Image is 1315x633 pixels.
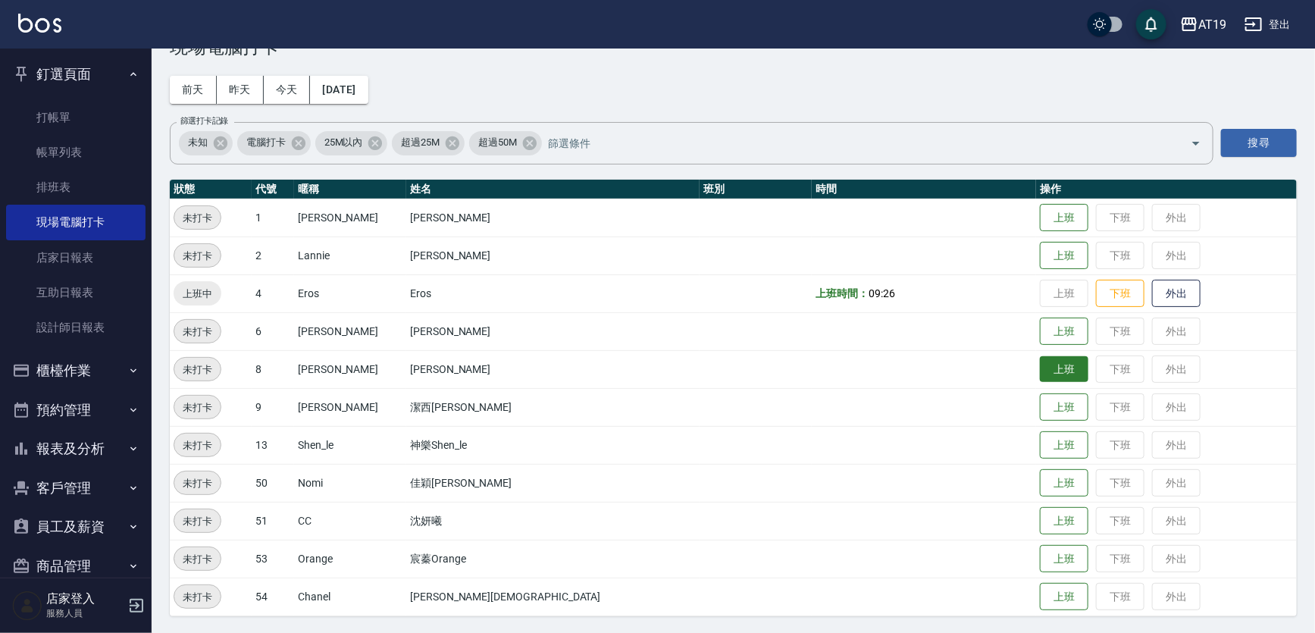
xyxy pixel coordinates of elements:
td: 50 [252,464,294,502]
span: 未打卡 [174,513,221,529]
td: [PERSON_NAME] [406,350,700,388]
td: [PERSON_NAME] [406,312,700,350]
td: [PERSON_NAME][DEMOGRAPHIC_DATA] [406,578,700,616]
th: 代號 [252,180,294,199]
button: [DATE] [310,76,368,104]
span: 未打卡 [174,210,221,226]
span: 未打卡 [174,324,221,340]
th: 暱稱 [294,180,406,199]
button: 上班 [1040,204,1088,232]
b: 上班時間： [816,287,869,299]
button: 上班 [1040,431,1088,459]
td: 2 [252,237,294,274]
span: 超過25M [392,135,449,150]
div: 未知 [179,131,233,155]
span: 未知 [179,135,217,150]
button: 上班 [1040,393,1088,421]
td: [PERSON_NAME] [294,350,406,388]
a: 打帳單 [6,100,146,135]
button: 前天 [170,76,217,104]
button: 報表及分析 [6,429,146,468]
span: 電腦打卡 [237,135,295,150]
button: 外出 [1152,280,1201,308]
td: 8 [252,350,294,388]
span: 未打卡 [174,248,221,264]
td: [PERSON_NAME] [406,199,700,237]
td: [PERSON_NAME] [294,312,406,350]
span: 25M以內 [315,135,372,150]
button: AT19 [1174,9,1232,40]
th: 姓名 [406,180,700,199]
a: 現場電腦打卡 [6,205,146,240]
span: 未打卡 [174,437,221,453]
td: 53 [252,540,294,578]
td: 54 [252,578,294,616]
input: 篩選條件 [544,130,1164,156]
span: 未打卡 [174,362,221,378]
button: 上班 [1040,507,1088,535]
button: 客戶管理 [6,468,146,508]
button: 上班 [1040,242,1088,270]
p: 服務人員 [46,606,124,620]
th: 狀態 [170,180,252,199]
a: 設計師日報表 [6,310,146,345]
div: AT19 [1198,15,1226,34]
span: 09:26 [869,287,895,299]
button: 釘選頁面 [6,55,146,94]
a: 互助日報表 [6,275,146,310]
td: 6 [252,312,294,350]
td: 9 [252,388,294,426]
div: 25M以內 [315,131,388,155]
a: 排班表 [6,170,146,205]
button: 下班 [1096,280,1144,308]
button: 上班 [1040,583,1088,611]
button: 搜尋 [1221,129,1297,157]
button: Open [1184,131,1208,155]
td: Nomi [294,464,406,502]
td: [PERSON_NAME] [294,388,406,426]
td: 潔西[PERSON_NAME] [406,388,700,426]
button: 櫃檯作業 [6,351,146,390]
h5: 店家登入 [46,591,124,606]
td: 13 [252,426,294,464]
img: Person [12,591,42,621]
button: 上班 [1040,356,1088,383]
span: 未打卡 [174,475,221,491]
td: [PERSON_NAME] [294,199,406,237]
img: Logo [18,14,61,33]
button: 昨天 [217,76,264,104]
td: Eros [406,274,700,312]
div: 電腦打卡 [237,131,311,155]
div: 超過25M [392,131,465,155]
label: 篩選打卡記錄 [180,115,228,127]
a: 店家日報表 [6,240,146,275]
td: Chanel [294,578,406,616]
td: Lannie [294,237,406,274]
td: 神樂Shen_le [406,426,700,464]
div: 超過50M [469,131,542,155]
button: 今天 [264,76,311,104]
td: [PERSON_NAME] [406,237,700,274]
button: 上班 [1040,469,1088,497]
td: 佳穎[PERSON_NAME] [406,464,700,502]
span: 未打卡 [174,400,221,415]
span: 超過50M [469,135,526,150]
td: Orange [294,540,406,578]
th: 時間 [812,180,1036,199]
span: 未打卡 [174,551,221,567]
td: 1 [252,199,294,237]
td: 51 [252,502,294,540]
th: 班別 [700,180,812,199]
td: CC [294,502,406,540]
button: 登出 [1238,11,1297,39]
button: 上班 [1040,318,1088,346]
span: 上班中 [174,286,221,302]
td: Shen_le [294,426,406,464]
button: 商品管理 [6,547,146,586]
button: 員工及薪資 [6,507,146,547]
td: Eros [294,274,406,312]
a: 帳單列表 [6,135,146,170]
td: 4 [252,274,294,312]
td: 沈妍曦 [406,502,700,540]
button: 預約管理 [6,390,146,430]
